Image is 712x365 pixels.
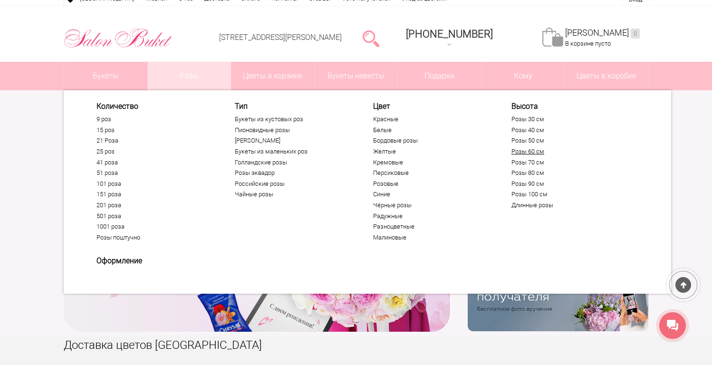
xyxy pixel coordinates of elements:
[148,62,231,90] a: Розы
[96,180,213,188] a: 101 роза
[511,102,628,111] span: Высота
[64,26,173,50] img: Цветы Нижний Новгород
[96,202,213,209] a: 201 роза
[235,180,352,188] a: Российские розы
[96,148,213,155] a: 25 роз
[373,148,490,155] a: Желтые
[373,180,490,188] a: Розовые
[373,126,490,134] a: Белые
[96,223,213,231] a: 1001 роза
[96,159,213,166] a: 41 роза
[565,40,611,47] span: В корзине пусто
[64,62,147,90] a: Букеты
[219,33,342,42] a: [STREET_ADDRESS][PERSON_NAME]
[96,191,213,198] a: 151 роза
[511,137,628,144] a: Розы 50 см
[231,62,314,90] a: Цветы в корзине
[511,159,628,166] a: Розы 70 см
[235,115,352,123] a: Букеты из кустовых роз
[373,115,490,123] a: Красные
[235,148,352,155] a: Букеты из маленьких роз
[373,202,490,209] a: Чёрные розы
[511,126,628,134] a: Розы 40 см
[511,180,628,188] a: Розы 90 см
[511,202,628,209] a: Длинные розы
[96,212,213,220] a: 501 роза
[64,336,648,354] h1: Доставка цветов [GEOGRAPHIC_DATA]
[511,115,628,123] a: Розы 30 см
[400,25,499,52] a: [PHONE_NUMBER]
[235,159,352,166] a: Голландские розы
[235,126,352,134] a: Пионовидные розы
[235,137,352,144] a: [PERSON_NAME]
[373,223,490,231] a: Разноцветные
[96,137,213,144] a: 21 Роза
[235,102,352,111] span: Тип
[565,62,648,90] a: Цветы в коробке
[373,169,490,177] a: Персиковые
[96,115,213,123] a: 9 роз
[565,28,640,38] a: [PERSON_NAME]
[373,137,490,144] a: Бордовые розы
[96,126,213,134] a: 15 роз
[511,169,628,177] a: Розы 80 см
[96,256,213,265] span: Оформление
[373,212,490,220] a: Радужные
[373,191,490,198] a: Синие
[406,28,493,40] span: [PHONE_NUMBER]
[481,62,565,90] span: Кому
[373,159,490,166] a: Кремовые
[96,102,213,111] span: Количество
[511,148,628,155] a: Розы 60 см
[235,191,352,198] a: Чайные розы
[373,234,490,241] a: Малиновые
[373,102,490,111] span: Цвет
[96,234,213,241] a: Розы поштучно
[398,62,481,90] a: Подарки
[315,62,398,90] a: Букеты невесты
[235,169,352,177] a: Розы эквадор
[96,169,213,177] a: 51 роза
[631,29,640,38] ins: 0
[511,191,628,198] a: Розы 100 см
